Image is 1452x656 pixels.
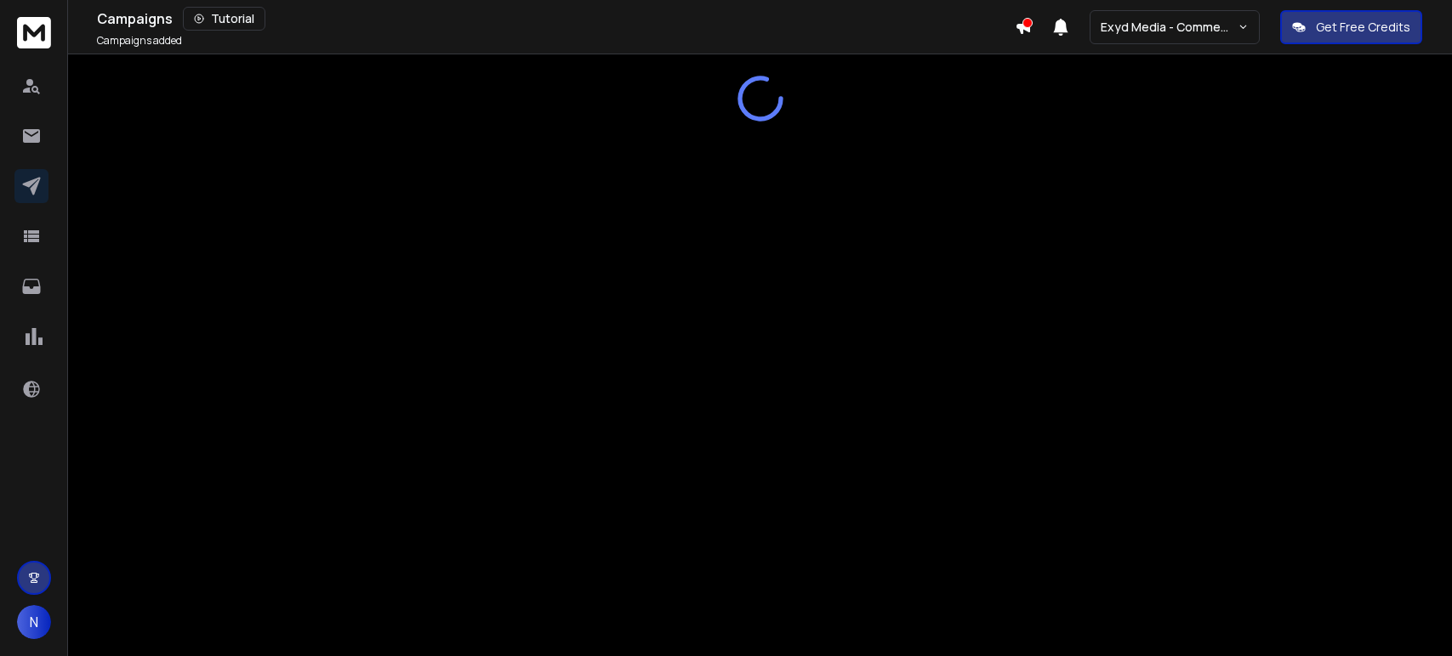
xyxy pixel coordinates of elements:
p: Exyd Media - Commercial Cleaning [1101,19,1238,36]
button: N [17,605,51,639]
p: Get Free Credits [1316,19,1410,36]
button: Tutorial [183,7,265,31]
p: Campaigns added [97,34,182,48]
div: Campaigns [97,7,1015,31]
button: Get Free Credits [1280,10,1422,44]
